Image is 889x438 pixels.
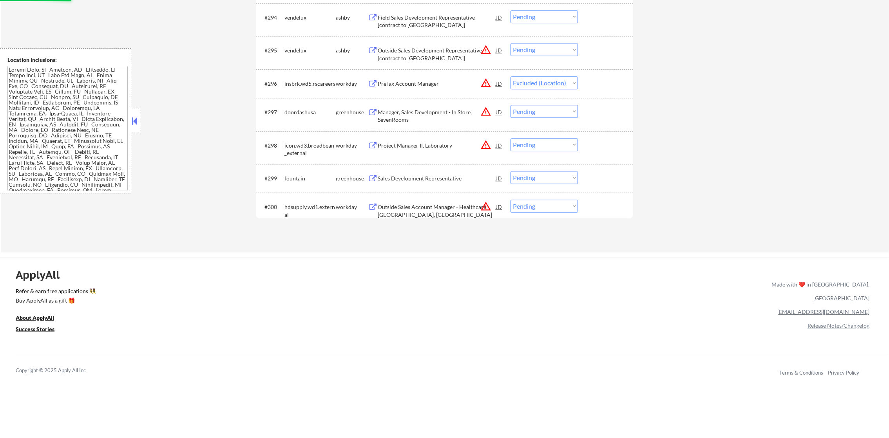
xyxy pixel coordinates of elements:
div: JD [495,138,503,152]
div: doordashusa [284,108,336,116]
div: workday [336,203,368,211]
div: #297 [264,108,278,116]
button: warning_amber [480,139,491,150]
a: Privacy Policy [828,370,859,376]
a: Refer & earn free applications 👯‍♀️ [16,288,608,297]
div: Buy ApplyAll as a gift 🎁 [16,298,94,303]
div: vendelux [284,14,336,22]
div: Field Sales Development Representative [contract to [GEOGRAPHIC_DATA]] [378,14,496,29]
div: #296 [264,80,278,88]
a: About ApplyAll [16,314,65,324]
div: icon.wd3.broadbean_external [284,142,336,157]
div: insbrk.wd5.rscareers [284,80,336,88]
div: Outside Sales Account Manager - Healthcare - [GEOGRAPHIC_DATA], [GEOGRAPHIC_DATA] [378,203,496,218]
div: greenhouse [336,108,368,116]
div: #300 [264,203,278,211]
div: Outside Sales Development Representative [contract to [GEOGRAPHIC_DATA]] [378,47,496,62]
a: Success Stories [16,325,65,335]
div: workday [336,80,368,88]
a: [EMAIL_ADDRESS][DOMAIN_NAME] [777,308,869,315]
a: Buy ApplyAll as a gift 🎁 [16,297,94,306]
div: fountain [284,175,336,182]
div: Copyright © 2025 Apply All Inc [16,367,106,375]
div: JD [495,171,503,185]
button: warning_amber [480,106,491,117]
button: warning_amber [480,44,491,55]
div: ApplyAll [16,268,69,281]
div: #298 [264,142,278,150]
div: ashby [336,47,368,54]
div: JD [495,76,503,90]
div: JD [495,105,503,119]
div: Location Inclusions: [7,56,128,64]
div: greenhouse [336,175,368,182]
div: hdsupply.wd1.external [284,203,336,218]
button: warning_amber [480,78,491,88]
div: #294 [264,14,278,22]
a: Release Notes/Changelog [808,322,869,329]
div: #295 [264,47,278,54]
div: Made with ❤️ in [GEOGRAPHIC_DATA], [GEOGRAPHIC_DATA] [768,278,869,305]
div: workday [336,142,368,150]
u: About ApplyAll [16,314,54,321]
div: ashby [336,14,368,22]
button: warning_amber [480,201,491,212]
div: Manager, Sales Development - In Store, SevenRooms [378,108,496,124]
div: PreTax Account Manager [378,80,496,88]
div: vendelux [284,47,336,54]
div: JD [495,200,503,214]
div: Project Manager II, Laboratory [378,142,496,150]
div: #299 [264,175,278,182]
div: JD [495,43,503,57]
div: JD [495,10,503,24]
u: Success Stories [16,326,54,332]
div: Sales Development Representative [378,175,496,182]
a: Terms & Conditions [779,370,823,376]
